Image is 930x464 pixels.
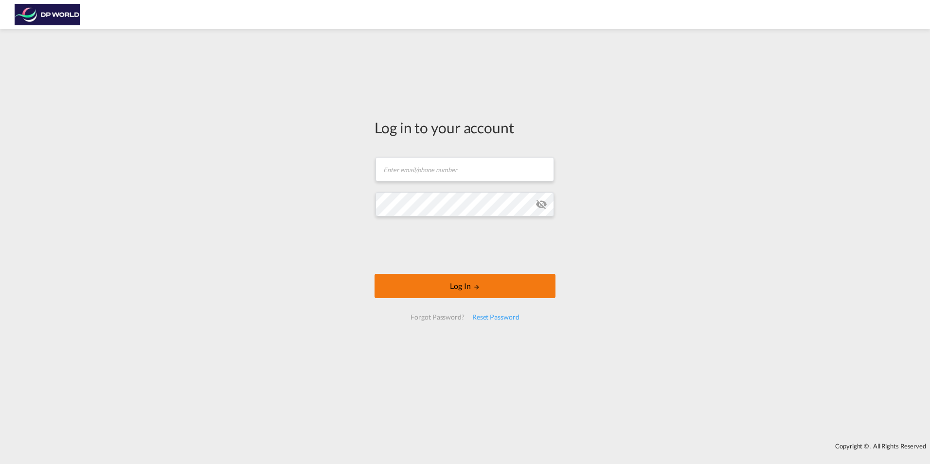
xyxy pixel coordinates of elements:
[536,198,547,210] md-icon: icon-eye-off
[15,4,80,26] img: c08ca190194411f088ed0f3ba295208c.png
[407,308,468,326] div: Forgot Password?
[391,226,539,264] iframe: reCAPTCHA
[468,308,523,326] div: Reset Password
[375,117,555,138] div: Log in to your account
[376,157,554,181] input: Enter email/phone number
[375,274,555,298] button: LOGIN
